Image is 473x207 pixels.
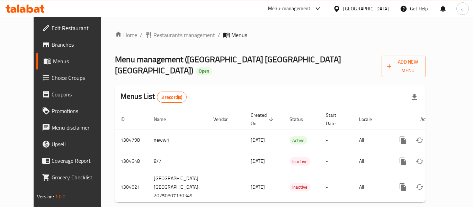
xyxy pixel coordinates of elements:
[289,136,307,144] div: Active
[157,94,187,101] span: 3 record(s)
[268,4,311,13] div: Menu-management
[52,24,107,32] span: Edit Restaurant
[196,68,212,74] span: Open
[36,169,113,186] a: Grocery Checklist
[36,152,113,169] a: Coverage Report
[115,31,426,39] nav: breadcrumb
[354,172,389,202] td: All
[359,115,381,123] span: Locale
[52,173,107,181] span: Grocery Checklist
[213,115,237,123] span: Vendor
[52,157,107,165] span: Coverage Report
[37,192,54,201] span: Version:
[406,89,423,105] div: Export file
[289,158,310,166] span: Inactive
[320,130,354,151] td: -
[354,130,389,151] td: All
[121,91,187,103] h2: Menus List
[251,111,276,128] span: Created On
[320,172,354,202] td: -
[251,157,265,166] span: [DATE]
[153,31,215,39] span: Restaurants management
[148,172,208,202] td: [GEOGRAPHIC_DATA] [GEOGRAPHIC_DATA], 20250807130349
[52,140,107,148] span: Upsell
[411,153,428,170] button: Change Status
[289,183,310,191] span: Inactive
[115,172,148,202] td: 1304621
[196,67,212,75] div: Open
[251,135,265,144] span: [DATE]
[36,119,113,136] a: Menu disclaimer
[53,57,107,65] span: Menus
[320,151,354,172] td: -
[52,40,107,49] span: Branches
[289,137,307,144] span: Active
[115,51,341,78] span: Menu management ( [GEOGRAPHIC_DATA] [GEOGRAPHIC_DATA] [GEOGRAPHIC_DATA] )
[36,53,113,69] a: Menus
[55,192,66,201] span: 1.0.0
[36,86,113,103] a: Coupons
[411,132,428,149] button: Change Status
[36,20,113,36] a: Edit Restaurant
[36,36,113,53] a: Branches
[382,56,426,77] button: Add New Menu
[289,115,312,123] span: Status
[157,92,187,103] div: Total records count
[395,132,411,149] button: more
[115,109,467,203] table: enhanced table
[387,58,420,75] span: Add New Menu
[148,151,208,172] td: 8/7
[36,136,113,152] a: Upsell
[121,115,134,123] span: ID
[461,5,464,12] span: a
[115,151,148,172] td: 1304648
[52,123,107,132] span: Menu disclaimer
[52,74,107,82] span: Choice Groups
[395,179,411,195] button: more
[411,179,428,195] button: Change Status
[52,90,107,98] span: Coupons
[140,31,142,39] li: /
[36,69,113,86] a: Choice Groups
[36,103,113,119] a: Promotions
[289,157,310,166] div: Inactive
[145,31,215,39] a: Restaurants management
[354,151,389,172] td: All
[115,130,148,151] td: 1304798
[395,153,411,170] button: more
[154,115,175,123] span: Name
[251,182,265,191] span: [DATE]
[52,107,107,115] span: Promotions
[231,31,247,39] span: Menus
[218,31,220,39] li: /
[326,111,345,128] span: Start Date
[115,31,137,39] a: Home
[148,130,208,151] td: neww1
[343,5,389,12] div: [GEOGRAPHIC_DATA]
[289,183,310,191] div: Inactive
[389,109,467,130] th: Actions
